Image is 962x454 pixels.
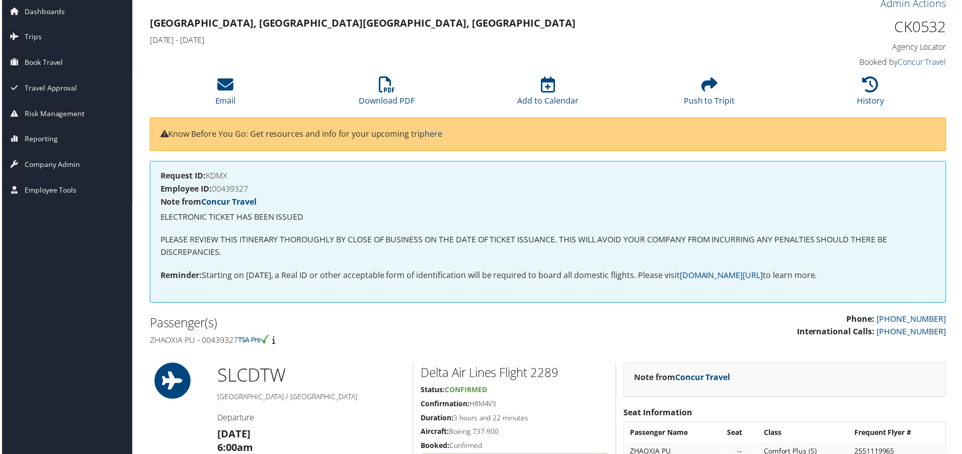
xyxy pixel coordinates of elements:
th: Frequent Flyer # [851,425,947,443]
span: Travel Approval [23,76,75,101]
a: [DOMAIN_NAME][URL] [681,271,764,282]
th: Passenger Name [626,425,723,443]
a: [PHONE_NUMBER] [878,327,948,338]
th: Seat [724,425,759,443]
a: History [859,82,887,107]
a: Concur Travel [200,197,256,208]
strong: Duration: [421,415,453,424]
strong: Confirmation: [421,401,469,410]
a: Push to Tripit [685,82,736,107]
strong: Booked: [421,442,449,452]
strong: Aircraft: [421,428,449,438]
span: Employee Tools [23,178,75,204]
h4: 00439327 [159,186,938,194]
h1: SLC DTW [216,365,405,390]
span: Risk Management [23,102,83,127]
strong: International Calls: [798,327,876,338]
p: Starting on [DATE], a Real ID or other acceptable form of identification will be required to boar... [159,270,938,284]
h2: Delta Air Lines Flight 2289 [421,366,609,383]
h4: Agency Locator [760,42,948,53]
h1: CK0532 [760,17,948,38]
strong: Phone: [848,315,876,326]
span: Trips [23,25,40,50]
h4: KDMX [159,172,938,180]
h2: Passenger(s) [148,316,541,333]
strong: Note from [635,374,732,385]
a: Concur Travel [676,374,732,385]
h5: 3 hours and 22 minutes [421,415,609,425]
strong: [DATE] [216,429,250,442]
h4: [DATE] - [DATE] [148,35,745,46]
h4: Departure [216,414,405,425]
span: Company Admin [23,153,78,178]
strong: Seat Information [624,409,693,420]
p: Know Before You Go: Get resources and info for your upcoming trip [159,129,938,142]
a: Add to Calendar [518,82,579,107]
a: Email [214,82,235,107]
h5: Confirmed [421,442,609,452]
h4: Booked by [760,57,948,68]
strong: Request ID: [159,171,205,182]
strong: Note from [159,197,256,208]
th: Class [760,425,850,443]
span: Book Travel [23,50,61,75]
a: [PHONE_NUMBER] [878,315,948,326]
strong: [GEOGRAPHIC_DATA], [GEOGRAPHIC_DATA] [GEOGRAPHIC_DATA], [GEOGRAPHIC_DATA] [148,17,576,30]
a: Concur Travel [900,57,948,68]
h5: H8M4V3 [421,401,609,411]
p: ELECTRONIC TICKET HAS BEEN ISSUED [159,212,938,225]
p: PLEASE REVIEW THIS ITINERARY THOROUGHLY BY CLOSE OF BUSINESS ON THE DATE OF TICKET ISSUANCE. THIS... [159,235,938,260]
span: Reporting [23,127,56,152]
strong: Employee ID: [159,184,211,195]
strong: Status: [421,387,445,396]
span: Confirmed [445,387,487,396]
h4: Zhaoxia Pu - 00439327 [148,336,541,347]
a: Download PDF [359,82,415,107]
h5: Boeing 737-900 [421,428,609,438]
strong: Reminder: [159,271,201,282]
h5: [GEOGRAPHIC_DATA] / [GEOGRAPHIC_DATA] [216,394,405,404]
img: tsa-precheck.png [237,336,270,345]
a: here [425,129,442,140]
